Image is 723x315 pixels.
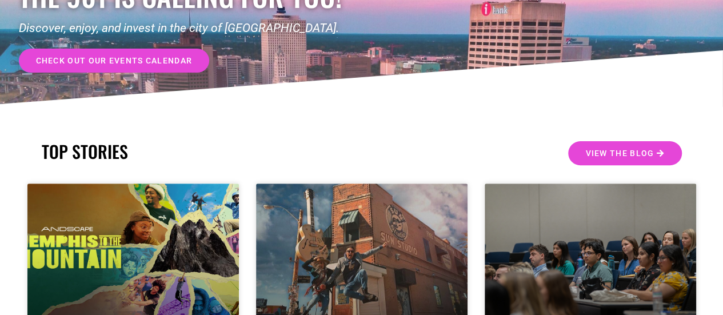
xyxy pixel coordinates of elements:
[568,141,681,165] a: View the Blog
[19,49,210,73] a: check out our events calendar
[19,19,362,38] p: Discover, enjoy, and invest in the city of [GEOGRAPHIC_DATA].
[585,149,654,157] span: View the Blog
[42,141,356,162] h2: TOP STORIES
[36,57,193,65] span: check out our events calendar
